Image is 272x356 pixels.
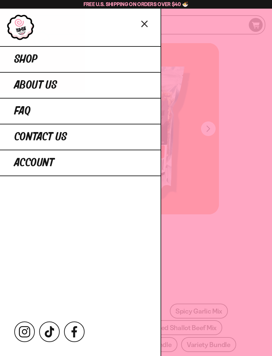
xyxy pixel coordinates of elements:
button: Close menu [139,18,151,29]
span: FAQ [14,105,31,117]
span: About Us [14,79,57,91]
span: Account [14,157,54,169]
span: Contact Us [14,131,67,143]
span: Free U.S. Shipping on Orders over $40 🍜 [84,1,189,7]
span: Shop [14,53,37,65]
